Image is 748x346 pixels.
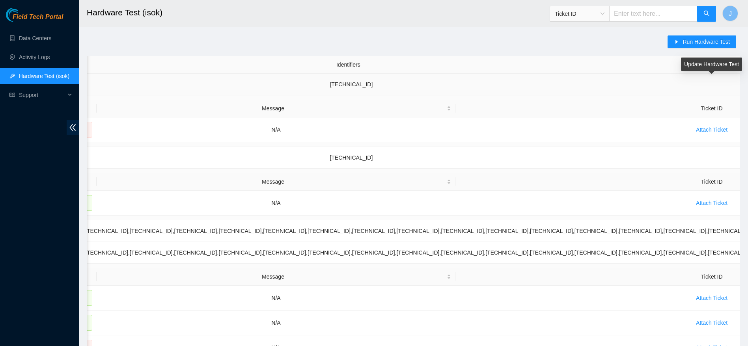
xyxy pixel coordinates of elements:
a: Data Centers [19,35,51,41]
span: Attach Ticket [696,125,727,134]
a: Akamai TechnologiesField Tech Portal [6,14,63,24]
span: Attach Ticket [696,318,727,327]
button: caret-rightRun Hardware Test [668,35,736,48]
span: Run Hardware Test [683,37,730,46]
span: Attach Ticket [696,199,727,207]
span: caret-right [674,39,679,45]
span: Support [19,87,65,103]
button: Attach Ticket [690,197,734,209]
span: Ticket ID [555,8,604,20]
button: J [722,6,738,21]
td: N/A [97,191,455,216]
button: Attach Ticket [690,316,734,329]
span: Field Tech Portal [13,13,63,21]
button: search [697,6,716,22]
span: read [9,92,15,98]
span: double-left [67,120,79,135]
span: J [729,9,732,19]
input: Enter text here... [609,6,698,22]
td: N/A [97,286,455,311]
button: Attach Ticket [690,123,734,136]
div: Update Hardware Test [681,58,742,71]
button: Attach Ticket [690,292,734,304]
span: search [703,10,710,18]
a: Activity Logs [19,54,50,60]
td: N/A [97,311,455,335]
td: N/A [97,117,455,142]
img: Akamai Technologies [6,8,40,22]
a: Hardware Test (isok) [19,73,69,79]
span: Attach Ticket [696,294,727,302]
